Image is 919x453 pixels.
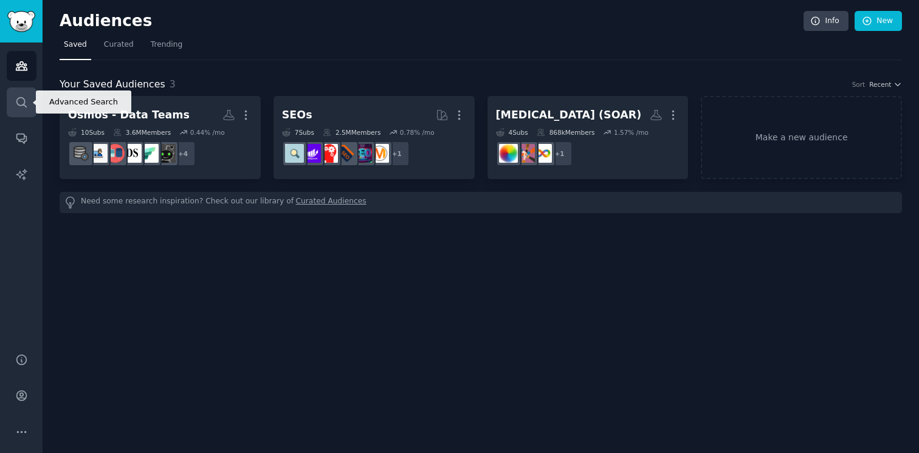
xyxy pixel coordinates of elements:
[68,107,190,123] div: Osmos - Data Teams
[106,144,125,163] img: datasets
[323,128,380,137] div: 2.5M Members
[60,12,804,31] h2: Audiences
[282,107,312,123] div: SEOs
[151,39,182,50] span: Trending
[60,77,165,92] span: Your Saved Audiences
[72,144,91,163] img: dataengineering
[400,128,435,137] div: 0.78 % /mo
[285,144,304,163] img: The_SEO
[804,11,848,32] a: Info
[384,141,410,166] div: + 1
[496,128,528,137] div: 4 Sub s
[113,128,171,137] div: 3.6M Members
[855,11,902,32] a: New
[64,39,87,50] span: Saved
[852,80,866,89] div: Sort
[319,144,338,163] img: TechSEO
[336,144,355,163] img: bigseo
[100,35,138,60] a: Curated
[499,144,518,163] img: Autism_Parenting
[146,35,187,60] a: Trending
[516,144,535,163] img: AutismInWomen
[157,144,176,163] img: data
[353,144,372,163] img: SEO
[274,96,475,179] a: SEOs7Subs2.5MMembers0.78% /mo+1marketingSEObigseoTechSEOseogrowthThe_SEO
[869,80,902,89] button: Recent
[537,128,595,137] div: 868k Members
[614,128,649,137] div: 1.57 % /mo
[123,144,142,163] img: datascience
[302,144,321,163] img: seogrowth
[496,107,642,123] div: [MEDICAL_DATA] (SOAR)
[7,11,35,32] img: GummySearch logo
[170,78,176,90] span: 3
[60,96,261,179] a: Osmos - Data Teams10Subs3.6MMembers0.44% /mo+4dataMicrosoftFabricdatasciencedatasetsinformaticada...
[60,192,902,213] div: Need some research inspiration? Check out our library of
[104,39,134,50] span: Curated
[282,128,314,137] div: 7 Sub s
[140,144,159,163] img: MicrosoftFabric
[701,96,902,179] a: Make a new audience
[533,144,552,163] img: autism
[89,144,108,163] img: informatica
[547,141,573,166] div: + 1
[170,141,196,166] div: + 4
[487,96,689,179] a: [MEDICAL_DATA] (SOAR)4Subs868kMembers1.57% /mo+1autismAutismInWomenAutism_Parenting
[370,144,389,163] img: marketing
[68,128,105,137] div: 10 Sub s
[190,128,225,137] div: 0.44 % /mo
[869,80,891,89] span: Recent
[60,35,91,60] a: Saved
[296,196,367,209] a: Curated Audiences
